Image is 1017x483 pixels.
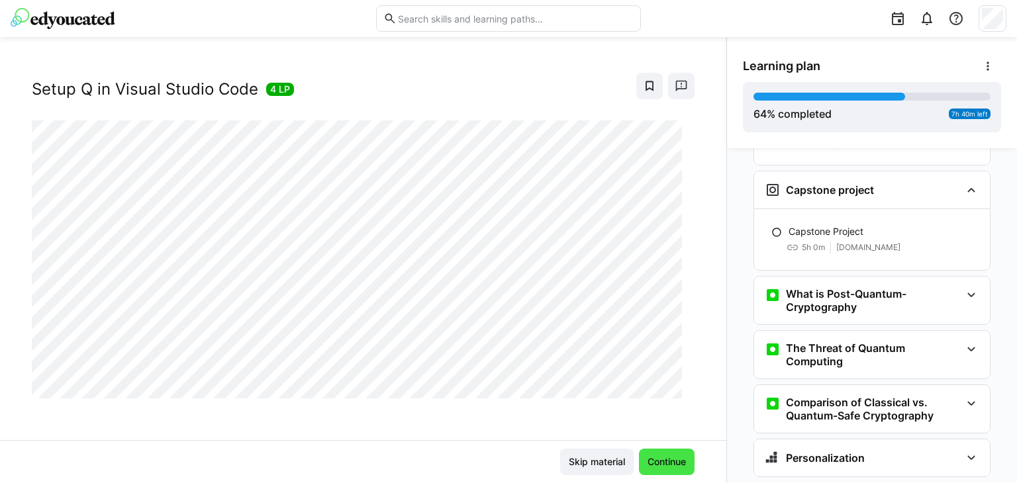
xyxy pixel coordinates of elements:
span: Learning plan [743,59,820,73]
h3: Personalization [786,451,865,464]
h3: What is Post-Quantum-Cryptography [786,287,961,314]
span: [DOMAIN_NAME] [836,242,900,253]
h3: Capstone project [786,183,874,197]
div: % completed [753,106,832,122]
input: Search skills and learning paths… [397,13,634,24]
span: Skip material [567,455,627,468]
h3: The Threat of Quantum Computing [786,341,961,368]
button: Skip material [560,449,634,475]
button: Continue [639,449,695,475]
span: 5h 0m [802,242,825,253]
span: Continue [646,455,688,468]
span: 64 [753,107,767,120]
span: 4 LP [270,83,290,96]
p: Capstone Project [789,225,863,238]
h2: Setup Q in Visual Studio Code [32,79,258,99]
span: 7h 40m left [951,110,988,118]
h3: Comparison of Classical vs. Quantum-Safe Cryptography [786,396,961,422]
